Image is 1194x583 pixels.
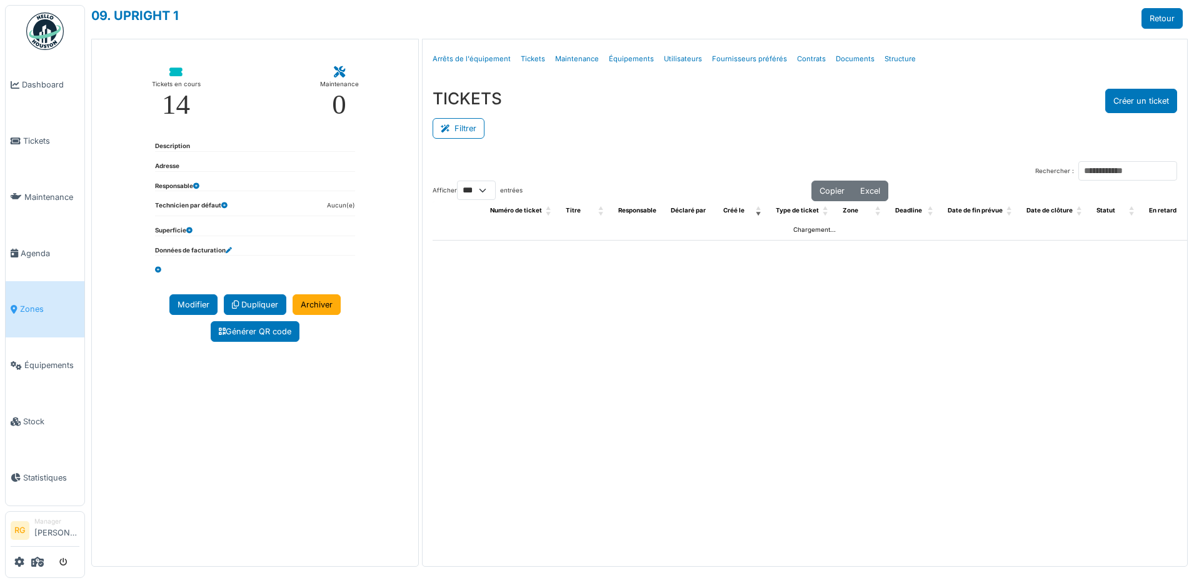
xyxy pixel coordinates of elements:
[550,44,604,74] a: Maintenance
[155,201,228,216] dt: Technicien par défaut
[659,44,707,74] a: Utilisateurs
[310,57,369,129] a: Maintenance 0
[671,207,706,214] span: Déclaré par
[24,191,79,203] span: Maintenance
[811,181,853,201] button: Copier
[860,186,880,196] span: Excel
[433,181,523,200] label: Afficher entrées
[457,181,496,200] select: Afficherentrées
[155,246,232,256] dt: Données de facturation
[11,517,79,547] a: RG Manager[PERSON_NAME]
[320,78,359,91] div: Maintenance
[490,207,542,214] span: Numéro de ticket
[792,44,831,74] a: Contrats
[1149,207,1176,214] span: En retard
[91,8,179,23] a: 09. UPRIGHT 1
[211,321,299,342] a: Générer QR code
[823,201,830,221] span: Type de ticket: Activate to sort
[1006,201,1014,221] span: Date de fin prévue: Activate to sort
[23,135,79,147] span: Tickets
[6,281,84,337] a: Zones
[155,182,199,191] dt: Responsable
[831,44,880,74] a: Documents
[948,207,1003,214] span: Date de fin prévue
[723,207,745,214] span: Créé le
[332,91,346,119] div: 0
[852,181,888,201] button: Excel
[1129,201,1136,221] span: Statut: Activate to sort
[433,89,502,108] h3: TICKETS
[516,44,550,74] a: Tickets
[34,517,79,544] li: [PERSON_NAME]
[6,394,84,450] a: Stock
[21,247,79,259] span: Agenda
[875,201,883,221] span: Zone: Activate to sort
[152,78,201,91] div: Tickets en cours
[155,142,190,151] dt: Description
[6,113,84,169] a: Tickets
[566,207,581,214] span: Titre
[6,225,84,281] a: Agenda
[6,169,84,226] a: Maintenance
[224,294,286,315] a: Dupliquer
[155,162,179,171] dt: Adresse
[880,44,921,74] a: Structure
[604,44,659,74] a: Équipements
[1105,89,1177,113] button: Créer un ticket
[546,201,553,221] span: Numéro de ticket: Activate to sort
[6,57,84,113] a: Dashboard
[22,79,79,91] span: Dashboard
[26,12,64,50] img: Badge_color-CXgf-gQk.svg
[162,91,190,119] div: 14
[428,44,516,74] a: Arrêts de l'équipement
[169,294,218,315] a: Modifier
[20,303,79,315] span: Zones
[1141,8,1183,29] a: Retour
[24,359,79,371] span: Équipements
[618,207,656,214] span: Responsable
[6,449,84,506] a: Statistiques
[34,517,79,526] div: Manager
[1026,207,1073,214] span: Date de clôture
[6,337,84,394] a: Équipements
[433,118,484,139] button: Filtrer
[756,201,763,221] span: Créé le: Activate to remove sorting
[23,416,79,427] span: Stock
[1035,167,1074,176] label: Rechercher :
[155,226,193,236] dt: Superficie
[1076,201,1084,221] span: Date de clôture: Activate to sort
[895,207,922,214] span: Deadline
[598,201,606,221] span: Titre: Activate to sort
[327,201,355,211] dd: Aucun(e)
[928,201,935,221] span: Deadline: Activate to sort
[11,521,29,540] li: RG
[23,472,79,484] span: Statistiques
[293,294,341,315] a: Archiver
[776,207,819,214] span: Type de ticket
[707,44,792,74] a: Fournisseurs préférés
[1096,207,1115,214] span: Statut
[820,186,845,196] span: Copier
[142,57,211,129] a: Tickets en cours 14
[843,207,858,214] span: Zone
